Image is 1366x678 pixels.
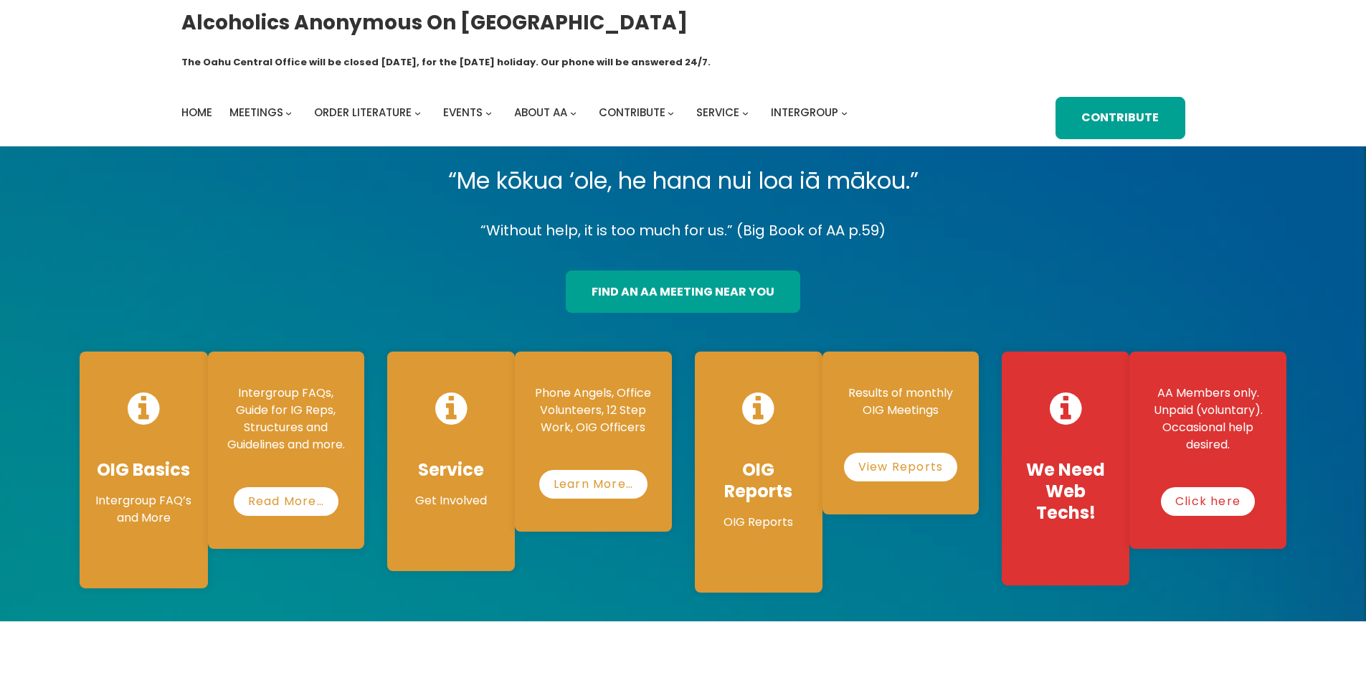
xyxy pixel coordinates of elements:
[94,459,193,481] h4: OIG Basics
[709,514,808,531] p: OIG Reports
[485,110,492,116] button: Events submenu
[771,105,838,120] span: Intergroup
[402,492,501,509] p: Get Involved
[837,385,964,419] p: Results of monthly OIG Meetings
[443,105,483,120] span: Events
[709,459,808,502] h4: OIG Reports
[696,105,739,120] span: Service
[1056,97,1185,139] a: Contribute
[94,492,193,527] p: Intergroup FAQ’s and More
[771,103,838,123] a: Intergroup
[1161,487,1255,516] a: Click here
[414,110,421,116] button: Order Literature submenu
[570,110,577,116] button: About AA submenu
[181,103,212,123] a: Home
[1144,385,1271,453] p: AA Members only. Unpaid (voluntary). Occasional help desired.
[222,385,350,453] p: Intergroup FAQs, Guide for IG Reps, Structures and Guidelines and more.
[539,470,648,499] a: Learn More…
[68,218,1298,243] p: “Without help, it is too much for us.” (Big Book of AA p.59)
[841,110,848,116] button: Intergroup submenu
[742,110,749,116] button: Service submenu
[229,103,283,123] a: Meetings
[314,105,412,120] span: Order Literature
[529,385,657,436] p: Phone Angels, Office Volunteers, 12 Step Work, OIG Officers
[181,103,853,123] nav: Intergroup
[599,103,665,123] a: Contribute
[68,161,1298,201] p: “Me kōkua ‘ole, he hana nui loa iā mākou.”
[599,105,665,120] span: Contribute
[229,105,283,120] span: Meetings
[566,270,800,313] a: find an aa meeting near you
[668,110,674,116] button: Contribute submenu
[1016,459,1115,524] h4: We Need Web Techs!
[285,110,292,116] button: Meetings submenu
[181,55,711,70] h1: The Oahu Central Office will be closed [DATE], for the [DATE] holiday. Our phone will be answered...
[514,105,567,120] span: About AA
[181,5,688,40] a: Alcoholics Anonymous on [GEOGRAPHIC_DATA]
[402,459,501,481] h4: Service
[443,103,483,123] a: Events
[514,103,567,123] a: About AA
[844,453,957,481] a: View Reports
[696,103,739,123] a: Service
[234,487,338,516] a: Read More…
[181,105,212,120] span: Home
